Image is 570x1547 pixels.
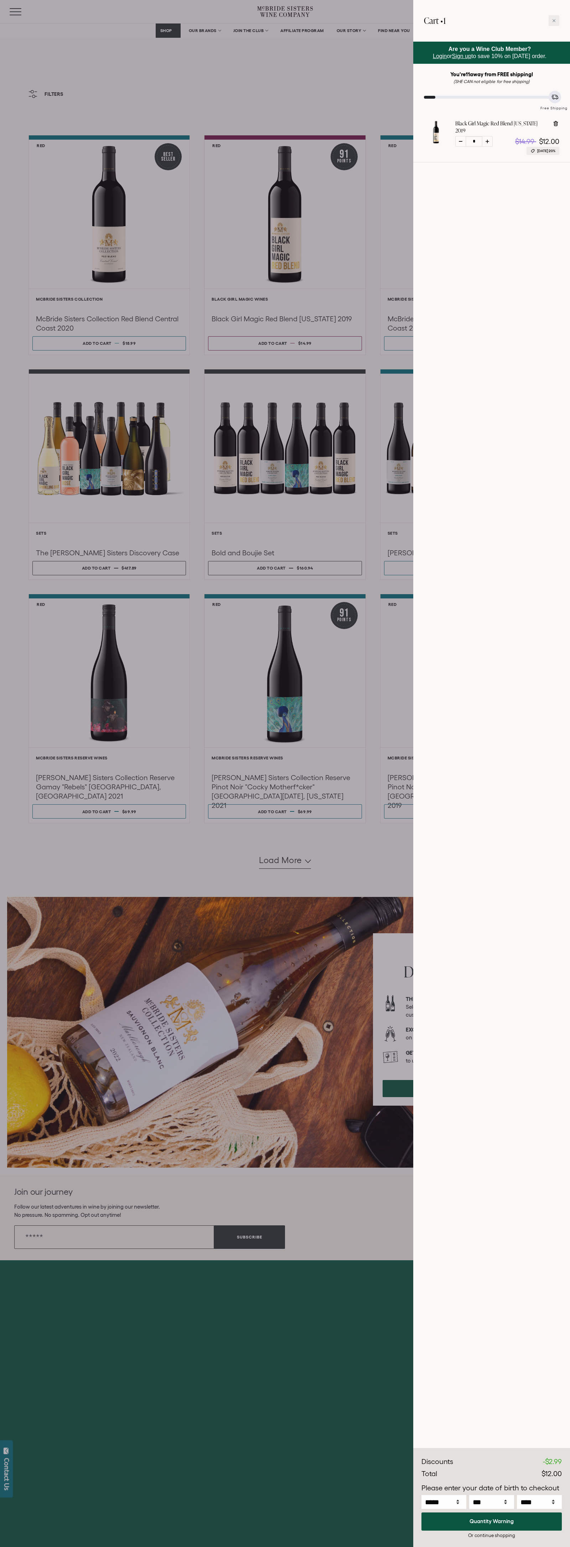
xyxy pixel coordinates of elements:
[424,138,448,146] a: Black Girl Magic Red Blend California 2019
[543,1457,562,1467] div: -
[421,1512,562,1531] button: Quantity Warning
[537,148,555,154] span: [DATE] 20%
[454,79,530,84] em: (SHE CAN not eligible for free shipping)
[452,53,471,59] a: Sign up
[424,11,446,31] h2: Cart •
[541,1470,562,1478] span: $12.00
[545,1458,562,1465] span: $2.99
[433,46,546,59] span: or to save 10% on [DATE] order.
[515,137,534,145] span: $14.99
[443,15,446,26] span: 1
[421,1457,453,1467] div: Discounts
[421,1532,562,1539] div: Or continue shopping
[449,46,531,52] strong: Are you a Wine Club Member?
[421,1483,562,1494] p: Please enter your date of birth to checkout
[466,71,470,77] span: 11
[450,71,533,77] strong: You're away from FREE shipping!
[539,137,559,145] span: $12.00
[455,120,547,134] a: Black Girl Magic Red Blend [US_STATE] 2019
[433,53,447,59] a: Login
[421,1469,437,1479] div: Total
[538,99,570,111] div: Free Shipping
